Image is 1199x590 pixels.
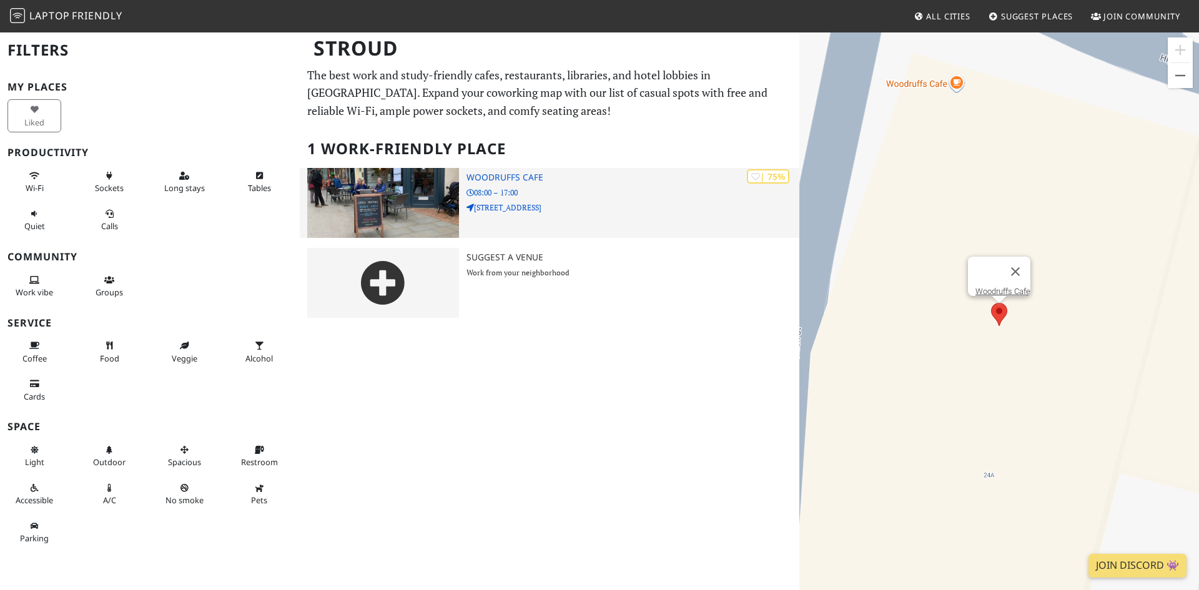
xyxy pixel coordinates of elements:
a: Join Community [1086,5,1185,27]
span: Parking [20,533,49,544]
span: Food [100,353,119,364]
h3: Community [7,251,292,263]
span: Credit cards [24,391,45,402]
a: Woodruffs Cafe [975,287,1030,296]
img: LaptopFriendly [10,8,25,23]
button: Tables [232,165,286,199]
span: Pet friendly [251,494,267,506]
span: Alcohol [245,353,273,364]
span: Friendly [72,9,122,22]
span: Video/audio calls [101,220,118,232]
span: Accessible [16,494,53,506]
h3: Space [7,421,292,433]
span: Suggest Places [1001,11,1073,22]
span: Stable Wi-Fi [26,182,44,194]
button: Food [82,335,136,368]
span: Spacious [168,456,201,468]
span: All Cities [926,11,970,22]
h3: Service [7,317,292,329]
h2: 1 Work-Friendly Place [307,130,792,168]
span: Group tables [96,287,123,298]
a: Woodruffs Cafe | 75% Woodruffs Cafe 08:00 – 17:00 [STREET_ADDRESS] [300,168,799,238]
img: Woodruffs Cafe [307,168,459,238]
p: 08:00 – 17:00 [466,187,799,199]
div: | 75% [747,169,789,184]
button: Light [7,440,61,473]
button: Zoom in [1168,37,1193,62]
span: Outdoor area [93,456,126,468]
h2: Filters [7,31,292,69]
span: Natural light [25,456,44,468]
span: Restroom [241,456,278,468]
button: Cards [7,373,61,406]
button: No smoke [157,478,211,511]
p: Work from your neighborhood [466,267,799,278]
button: Parking [7,516,61,549]
button: Alcohol [232,335,286,368]
span: Coffee [22,353,47,364]
button: Accessible [7,478,61,511]
h1: Stroud [303,31,797,66]
span: Veggie [172,353,197,364]
button: Restroom [232,440,286,473]
img: gray-place-d2bdb4477600e061c01bd816cc0f2ef0cfcb1ca9e3ad78868dd16fb2af073a21.png [307,248,459,318]
button: Pets [232,478,286,511]
button: Calls [82,204,136,237]
a: Suggest Places [984,5,1078,27]
span: Power sockets [95,182,124,194]
button: Coffee [7,335,61,368]
button: Long stays [157,165,211,199]
p: [STREET_ADDRESS] [466,202,799,214]
span: Laptop [29,9,70,22]
h3: My Places [7,81,292,93]
button: Wi-Fi [7,165,61,199]
p: The best work and study-friendly cafes, restaurants, libraries, and hotel lobbies in [GEOGRAPHIC_... [307,66,792,120]
button: A/C [82,478,136,511]
button: Sockets [82,165,136,199]
button: Spacious [157,440,211,473]
span: Air conditioned [103,494,116,506]
span: Work-friendly tables [248,182,271,194]
span: People working [16,287,53,298]
h3: Woodruffs Cafe [466,172,799,183]
button: Close [1000,257,1030,287]
button: Outdoor [82,440,136,473]
span: Smoke free [165,494,204,506]
span: Quiet [24,220,45,232]
a: LaptopFriendly LaptopFriendly [10,6,122,27]
span: Long stays [164,182,205,194]
h3: Suggest a Venue [466,252,799,263]
a: All Cities [909,5,975,27]
a: Suggest a Venue Work from your neighborhood [300,248,799,318]
button: Groups [82,270,136,303]
button: Work vibe [7,270,61,303]
button: Zoom out [1168,63,1193,88]
h3: Productivity [7,147,292,159]
button: Quiet [7,204,61,237]
button: Veggie [157,335,211,368]
a: Join Discord 👾 [1088,554,1187,578]
span: Join Community [1103,11,1180,22]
